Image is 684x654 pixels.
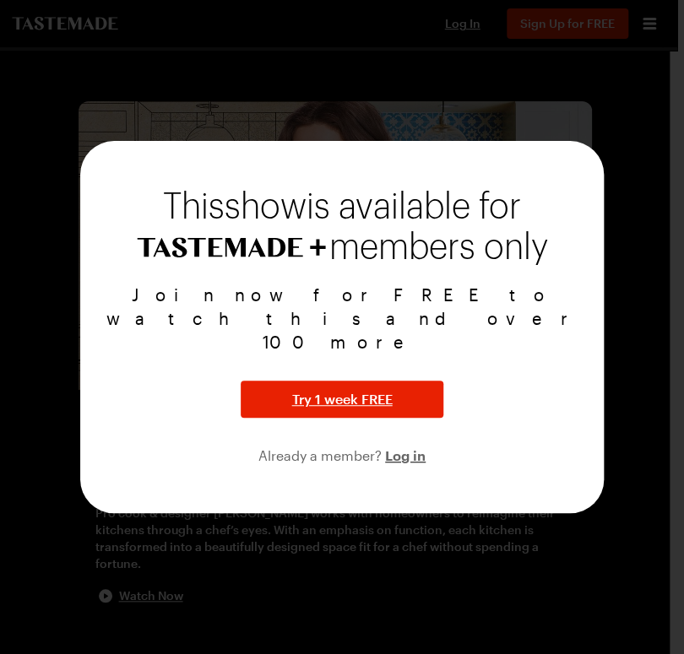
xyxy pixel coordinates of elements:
[292,389,393,409] span: Try 1 week FREE
[137,237,326,257] img: Tastemade+
[241,381,443,418] button: Try 1 week FREE
[329,229,548,266] span: members only
[163,190,521,224] span: This show is available for
[258,447,385,463] span: Already a member?
[100,283,584,354] p: Join now for FREE to watch this and over 100 more
[385,445,426,465] button: Log in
